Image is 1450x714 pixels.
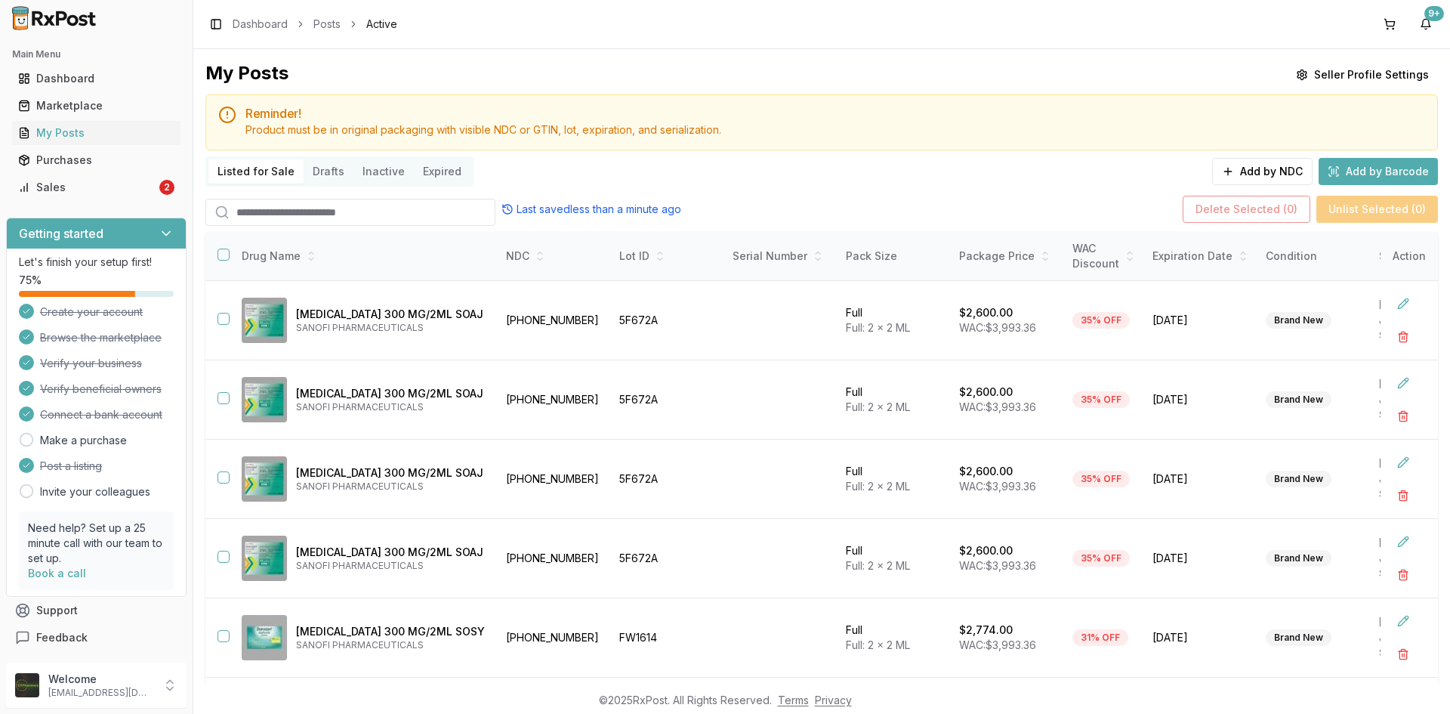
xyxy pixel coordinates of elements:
p: [MEDICAL_DATA] 300 MG/2ML SOAJ [296,386,485,401]
td: [PHONE_NUMBER] [497,281,610,360]
img: Dupixent 300 MG/2ML SOAJ [242,456,287,502]
button: Edit [1390,369,1417,397]
span: WAC: $3,993.36 [959,321,1036,334]
td: Full [837,598,950,678]
p: $2,774.00 [959,623,1013,638]
button: Delete [1390,323,1417,351]
td: 5F672A [610,440,723,519]
span: Verify beneficial owners [40,382,162,397]
a: Sales2 [12,174,180,201]
p: [DATE] [1379,617,1436,629]
span: Post a listing [40,459,102,474]
div: Purchases [18,153,174,168]
th: Condition [1257,232,1370,281]
div: Last saved less than a minute ago [501,202,681,217]
div: Brand New [1266,629,1331,646]
iframe: Intercom live chat [1399,663,1435,699]
button: Inactive [353,159,414,184]
p: [MEDICAL_DATA] 300 MG/2ML SOAJ [296,545,485,560]
nav: breadcrumb [233,17,397,32]
td: 5F672A [610,360,723,440]
a: Dashboard [12,65,180,92]
span: Feedback [36,630,88,645]
span: Connect a bank account [40,407,162,422]
td: [PHONE_NUMBER] [497,440,610,519]
td: [PHONE_NUMBER] [497,519,610,598]
button: Edit [1390,290,1417,317]
p: [MEDICAL_DATA] 300 MG/2ML SOAJ [296,307,485,322]
span: WAC: $3,993.36 [959,638,1036,651]
span: WAC: $3,993.36 [959,480,1036,493]
button: Seller Profile Settings [1287,61,1438,88]
p: via NDC Search [1379,397,1436,421]
p: SANOFI PHARMACEUTICALS [296,639,485,651]
a: Book a call [28,567,86,580]
p: SANOFI PHARMACEUTICALS [296,481,485,493]
img: Dupixent 300 MG/2ML SOAJ [242,536,287,581]
div: 35% OFF [1072,391,1130,408]
span: Browse the marketplace [40,330,162,345]
p: $2,600.00 [959,385,1013,400]
span: [DATE] [1152,551,1248,566]
div: Brand New [1266,550,1331,567]
h5: Reminder! [245,107,1425,119]
span: Full: 2 x 2 ML [846,559,910,572]
span: Full: 2 x 2 ML [846,638,910,651]
img: RxPost Logo [6,6,103,30]
span: Full: 2 x 2 ML [846,321,910,334]
button: 9+ [1414,12,1438,36]
button: Delete [1390,482,1417,509]
div: Serial Number [733,249,828,264]
p: SANOFI PHARMACEUTICALS [296,560,485,572]
div: Marketplace [18,98,174,113]
button: Purchases [6,148,187,172]
img: Dupixent 300 MG/2ML SOAJ [242,298,287,343]
div: 35% OFF [1072,471,1130,487]
div: Lot ID [619,249,714,264]
button: Delete [1390,403,1417,430]
img: User avatar [15,673,39,697]
p: via NDC Search [1379,317,1436,342]
p: $2,600.00 [959,464,1013,479]
button: Add by NDC [1212,158,1313,185]
div: Brand New [1266,391,1331,408]
a: Terms [778,694,809,706]
span: WAC: $3,993.36 [959,559,1036,572]
div: Brand New [1266,471,1331,487]
button: Support [6,597,187,624]
button: Expired [414,159,470,184]
button: Edit [1390,528,1417,555]
p: Welcome [48,672,153,687]
td: FW1614 [610,598,723,678]
p: via NDC Search [1379,555,1436,580]
button: Feedback [6,624,187,651]
a: Invite your colleagues [40,484,150,499]
button: Listed for Sale [208,159,304,184]
p: [MEDICAL_DATA] 300 MG/2ML SOAJ [296,465,485,481]
h2: Main Menu [12,48,180,60]
div: WAC Discount [1072,241,1134,271]
a: Posts [313,17,341,32]
div: My Posts [205,61,288,88]
div: Package Price [959,249,1054,264]
td: Full [837,281,950,360]
div: 2 [159,180,174,195]
p: via NDC Search [1379,635,1436,659]
h3: Getting started [19,224,103,243]
button: Edit [1390,449,1417,476]
button: My Posts [6,121,187,145]
div: 35% OFF [1072,312,1130,329]
div: Sales [18,180,156,195]
div: Source [1379,249,1436,264]
span: [DATE] [1152,471,1248,487]
p: Need help? Set up a 25 minute call with our team to set up. [28,521,165,566]
p: [EMAIL_ADDRESS][DOMAIN_NAME] [48,687,153,699]
td: Full [837,440,950,519]
p: [MEDICAL_DATA] 300 MG/2ML SOSY [296,624,485,639]
a: Purchases [12,147,180,174]
td: 5F672A [610,281,723,360]
button: Delete [1390,561,1417,589]
img: Dupixent 300 MG/2ML SOSY [242,615,287,660]
span: Full: 2 x 2 ML [846,480,910,493]
div: NDC [506,249,601,264]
